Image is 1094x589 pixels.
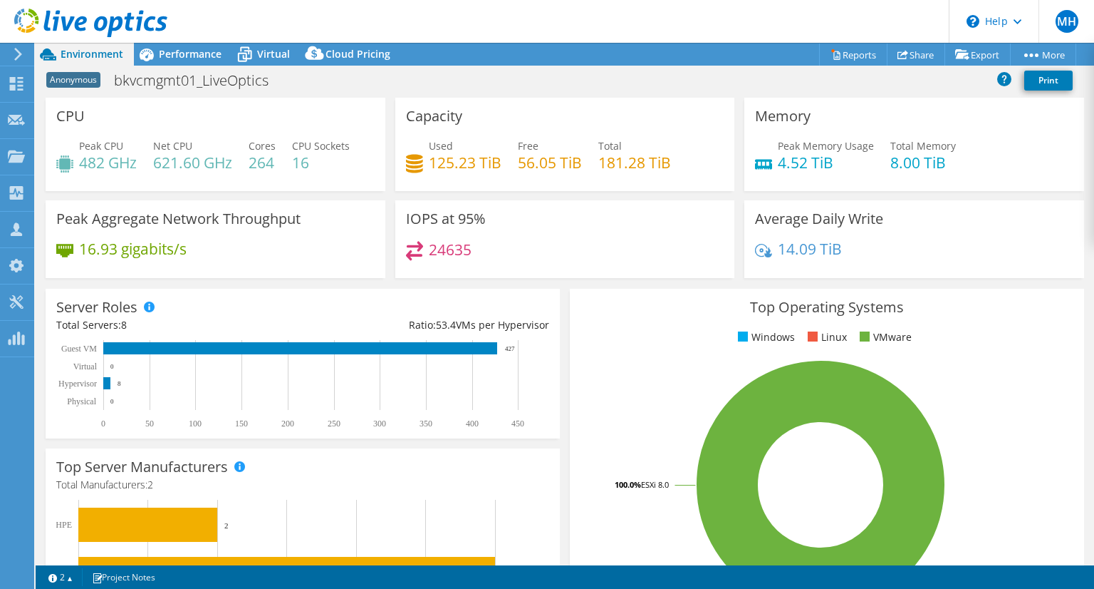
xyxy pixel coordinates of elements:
[890,155,956,170] h4: 8.00 TiB
[38,568,83,586] a: 2
[890,139,956,153] span: Total Memory
[755,108,811,124] h3: Memory
[292,139,350,153] span: CPU Sockets
[58,379,97,389] text: Hypervisor
[56,317,303,333] div: Total Servers:
[755,211,883,227] h3: Average Daily Write
[56,477,549,493] h4: Total Manufacturers:
[79,241,187,257] h4: 16.93 gigabits/s
[944,43,1011,66] a: Export
[257,47,290,61] span: Virtual
[121,318,127,332] span: 8
[967,15,979,28] svg: \n
[249,155,276,170] h4: 264
[101,419,105,429] text: 0
[79,139,123,153] span: Peak CPU
[73,362,98,372] text: Virtual
[79,155,137,170] h4: 482 GHz
[56,459,228,475] h3: Top Server Manufacturers
[406,211,486,227] h3: IOPS at 95%
[778,155,874,170] h4: 4.52 TiB
[511,419,524,429] text: 450
[325,47,390,61] span: Cloud Pricing
[159,47,222,61] span: Performance
[147,478,153,491] span: 2
[466,419,479,429] text: 400
[734,329,795,345] li: Windows
[46,72,100,88] span: Anonymous
[224,521,229,530] text: 2
[641,479,669,490] tspan: ESXi 8.0
[153,139,192,153] span: Net CPU
[56,211,301,227] h3: Peak Aggregate Network Throughput
[518,155,582,170] h4: 56.05 TiB
[804,329,847,345] li: Linux
[505,345,515,352] text: 427
[598,139,622,153] span: Total
[819,43,887,66] a: Reports
[887,43,945,66] a: Share
[145,419,154,429] text: 50
[429,139,453,153] span: Used
[108,73,291,88] h1: bkvcmgmt01_LiveOptics
[249,139,276,153] span: Cores
[615,479,641,490] tspan: 100.0%
[420,419,432,429] text: 350
[110,398,114,405] text: 0
[153,155,232,170] h4: 621.60 GHz
[61,47,123,61] span: Environment
[118,380,121,387] text: 8
[292,155,350,170] h4: 16
[373,419,386,429] text: 300
[518,139,538,153] span: Free
[1010,43,1076,66] a: More
[436,318,456,332] span: 53.4
[235,419,248,429] text: 150
[328,419,340,429] text: 250
[429,155,501,170] h4: 125.23 TiB
[56,520,72,530] text: HPE
[303,317,549,333] div: Ratio: VMs per Hypervisor
[580,299,1073,315] h3: Top Operating Systems
[61,344,97,354] text: Guest VM
[1056,10,1078,33] span: MH
[56,299,137,315] h3: Server Roles
[56,108,85,124] h3: CPU
[82,568,165,586] a: Project Notes
[189,419,202,429] text: 100
[778,241,842,257] h4: 14.09 TiB
[598,155,671,170] h4: 181.28 TiB
[778,139,874,153] span: Peak Memory Usage
[281,419,294,429] text: 200
[1024,71,1073,91] a: Print
[67,396,96,406] text: Physical
[406,108,462,124] h3: Capacity
[856,329,912,345] li: VMware
[429,242,472,257] h4: 24635
[110,363,114,370] text: 0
